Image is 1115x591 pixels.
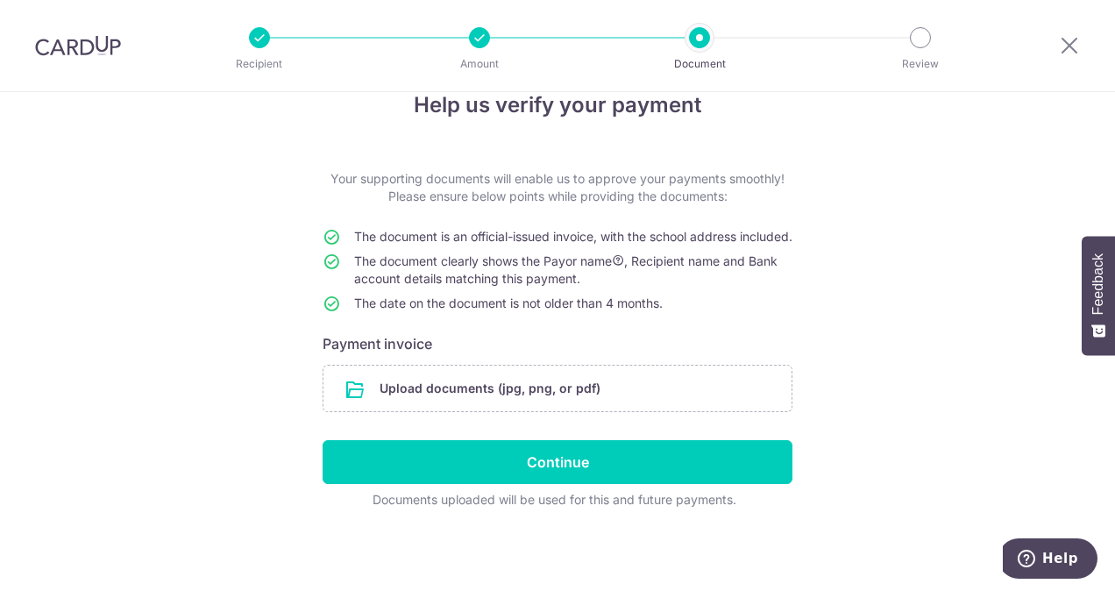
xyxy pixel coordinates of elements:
p: Recipient [195,55,324,73]
span: The document clearly shows the Payor name , Recipient name and Bank account details matching this... [354,253,778,286]
img: CardUp [35,35,121,56]
input: Continue [323,440,792,484]
p: Amount [415,55,544,73]
span: The document is an official-issued invoice, with the school address included. [354,229,792,244]
div: Documents uploaded will be used for this and future payments. [323,491,785,509]
span: Feedback [1090,253,1106,315]
span: The date on the document is not older than 4 months. [354,295,663,310]
p: Your supporting documents will enable us to approve your payments smoothly! Please ensure below p... [323,170,792,205]
h4: Help us verify your payment [323,89,792,121]
button: Feedback - Show survey [1082,236,1115,355]
iframe: Opens a widget where you can find more information [1003,538,1097,582]
p: Document [635,55,764,73]
p: Review [856,55,985,73]
div: Upload documents (jpg, png, or pdf) [323,365,792,412]
h6: Payment invoice [323,333,792,354]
